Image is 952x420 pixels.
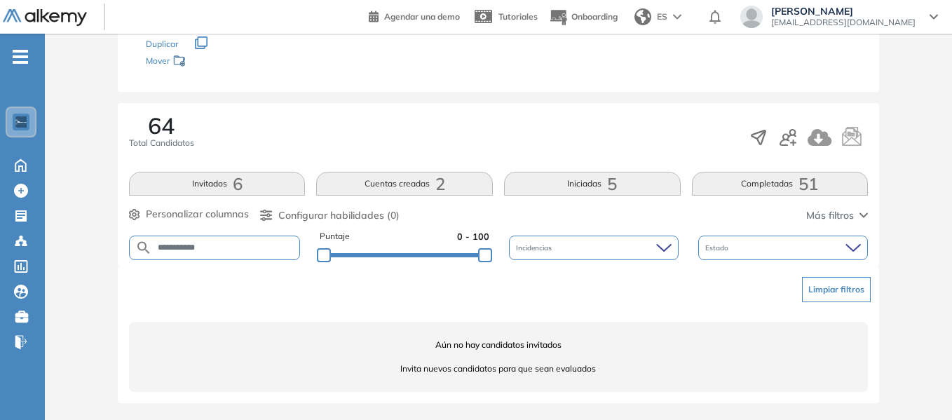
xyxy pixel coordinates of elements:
span: [EMAIL_ADDRESS][DOMAIN_NAME] [771,17,916,28]
span: Más filtros [806,208,854,223]
span: Configurar habilidades (0) [278,208,400,223]
button: Onboarding [549,2,618,32]
span: 0 - 100 [457,230,489,243]
img: SEARCH_ALT [135,239,152,257]
button: Configurar habilidades (0) [260,208,400,223]
span: Agendar una demo [384,11,460,22]
span: Onboarding [571,11,618,22]
img: arrow [673,14,681,20]
div: Estado [698,236,868,260]
img: Logo [3,9,87,27]
div: Mover [146,49,286,75]
span: Tutoriales [498,11,538,22]
img: https://assets.alkemy.org/workspaces/1802/d452bae4-97f6-47ab-b3bf-1c40240bc960.jpg [15,116,27,128]
button: Limpiar filtros [802,277,871,302]
button: Invitados6 [129,172,306,196]
button: Iniciadas5 [504,172,681,196]
span: Duplicar [146,39,178,49]
span: ES [657,11,667,23]
img: world [634,8,651,25]
span: Personalizar columnas [146,207,249,222]
span: Incidencias [516,243,555,253]
span: Total Candidatos [129,137,194,149]
span: 64 [148,114,175,137]
button: Más filtros [806,208,868,223]
button: Personalizar columnas [129,207,249,222]
div: Incidencias [509,236,679,260]
i: - [13,55,28,58]
button: Completadas51 [692,172,869,196]
span: Puntaje [320,230,350,243]
a: Agendar una demo [369,7,460,24]
span: Invita nuevos candidatos para que sean evaluados [129,363,868,375]
button: Cuentas creadas2 [316,172,493,196]
span: Aún no hay candidatos invitados [129,339,868,351]
span: [PERSON_NAME] [771,6,916,17]
span: Estado [705,243,731,253]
